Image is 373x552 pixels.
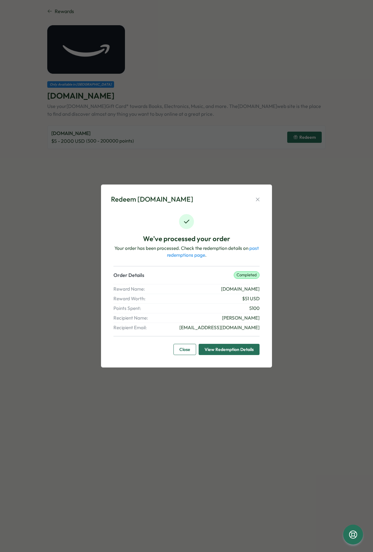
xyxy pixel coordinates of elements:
span: [DOMAIN_NAME] [221,286,260,292]
span: [EMAIL_ADDRESS][DOMAIN_NAME] [179,324,260,331]
span: Recipient Name: [113,315,148,321]
span: Reward Name: [113,286,148,292]
span: Close [179,344,190,355]
span: Recipient Email: [113,324,148,331]
span: 5100 [249,305,260,312]
p: Your order has been processed. Check the redemption details on . [113,245,260,259]
span: Reward Worth: [113,295,148,302]
p: completed [234,271,260,279]
span: $ 51 USD [242,295,260,302]
span: Points Spent: [113,305,148,312]
div: Redeem [DOMAIN_NAME] [111,194,193,204]
button: Close [173,344,196,355]
p: Order Details [113,271,144,279]
span: View Redemption Details [205,344,254,355]
button: View Redemption Details [199,344,260,355]
a: past redemptions page [167,245,259,258]
span: [PERSON_NAME] [222,315,260,321]
p: We've processed your order [143,234,230,244]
